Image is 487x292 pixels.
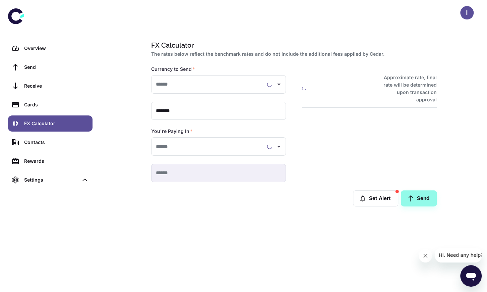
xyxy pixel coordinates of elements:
[460,6,474,19] button: I
[151,40,434,50] h1: FX Calculator
[151,128,193,135] label: You're Paying In
[24,45,88,52] div: Overview
[274,142,284,151] button: Open
[376,74,437,103] h6: Approximate rate, final rate will be determined upon transaction approval
[274,80,284,89] button: Open
[435,248,482,262] iframe: Message from company
[4,5,48,10] span: Hi. Need any help?
[419,249,432,262] iframe: Close message
[460,265,482,287] iframe: Button to launch messaging window
[24,82,88,90] div: Receive
[8,115,93,132] a: FX Calculator
[24,139,88,146] div: Contacts
[24,176,78,184] div: Settings
[24,120,88,127] div: FX Calculator
[353,190,398,206] button: Set Alert
[8,153,93,169] a: Rewards
[8,59,93,75] a: Send
[401,190,437,206] a: Send
[24,157,88,165] div: Rewards
[8,172,93,188] div: Settings
[8,40,93,56] a: Overview
[8,134,93,150] a: Contacts
[24,101,88,108] div: Cards
[151,66,195,72] label: Currency to Send
[8,97,93,113] a: Cards
[24,63,88,71] div: Send
[8,78,93,94] a: Receive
